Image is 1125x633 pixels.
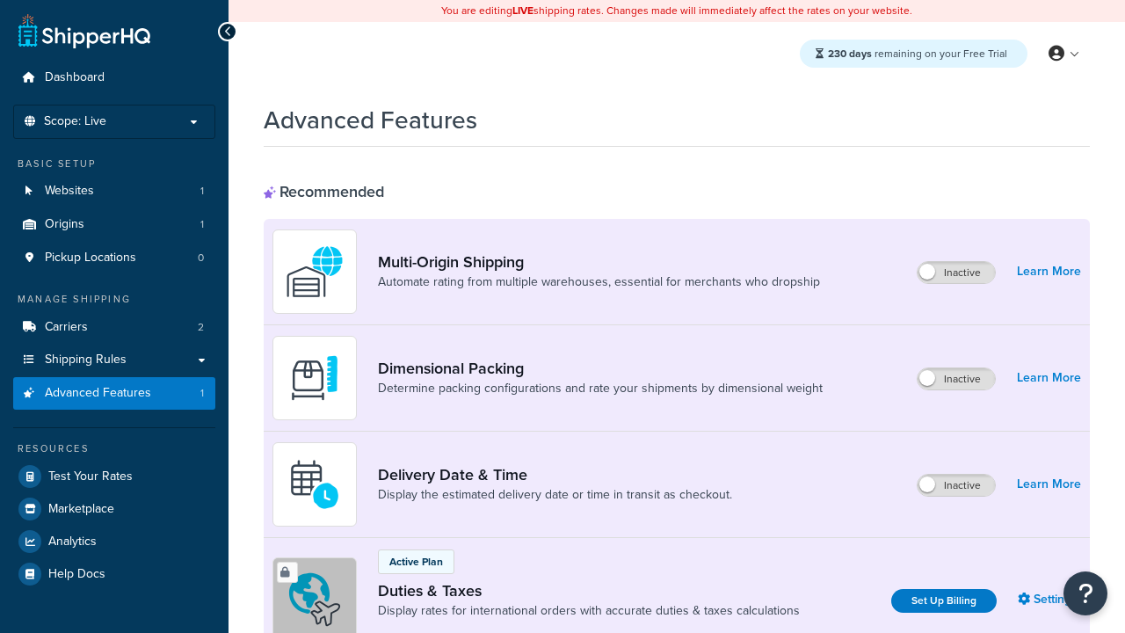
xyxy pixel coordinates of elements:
[13,242,215,274] a: Pickup Locations0
[48,469,133,484] span: Test Your Rates
[45,251,136,266] span: Pickup Locations
[13,344,215,376] a: Shipping Rules
[1063,571,1107,615] button: Open Resource Center
[918,368,995,389] label: Inactive
[264,103,477,137] h1: Advanced Features
[198,251,204,266] span: 0
[378,359,823,378] a: Dimensional Packing
[45,386,151,401] span: Advanced Features
[378,252,820,272] a: Multi-Origin Shipping
[13,62,215,94] a: Dashboard
[378,581,800,600] a: Duties & Taxes
[284,347,345,409] img: DTVBYsAAAAAASUVORK5CYII=
[200,184,204,199] span: 1
[13,292,215,307] div: Manage Shipping
[264,182,384,201] div: Recommended
[45,217,84,232] span: Origins
[198,320,204,335] span: 2
[378,273,820,291] a: Automate rating from multiple warehouses, essential for merchants who dropship
[45,184,94,199] span: Websites
[378,380,823,397] a: Determine packing configurations and rate your shipments by dimensional weight
[378,486,732,504] a: Display the estimated delivery date or time in transit as checkout.
[45,70,105,85] span: Dashboard
[284,454,345,515] img: gfkeb5ejjkALwAAAABJRU5ErkJggg==
[13,526,215,557] a: Analytics
[828,46,872,62] strong: 230 days
[13,558,215,590] a: Help Docs
[45,320,88,335] span: Carriers
[48,567,105,582] span: Help Docs
[284,241,345,302] img: WatD5o0RtDAAAAAElFTkSuQmCC
[378,465,732,484] a: Delivery Date & Time
[48,502,114,517] span: Marketplace
[891,589,997,613] a: Set Up Billing
[13,156,215,171] div: Basic Setup
[48,535,97,549] span: Analytics
[1017,366,1081,390] a: Learn More
[13,208,215,241] a: Origins1
[1017,472,1081,497] a: Learn More
[13,242,215,274] li: Pickup Locations
[828,46,1007,62] span: remaining on your Free Trial
[13,311,215,344] a: Carriers2
[44,114,106,129] span: Scope: Live
[200,217,204,232] span: 1
[13,493,215,525] a: Marketplace
[389,554,443,570] p: Active Plan
[13,311,215,344] li: Carriers
[13,441,215,456] div: Resources
[13,377,215,410] a: Advanced Features1
[200,386,204,401] span: 1
[512,3,533,18] b: LIVE
[918,475,995,496] label: Inactive
[45,353,127,367] span: Shipping Rules
[1017,259,1081,284] a: Learn More
[13,208,215,241] li: Origins
[13,377,215,410] li: Advanced Features
[378,602,800,620] a: Display rates for international orders with accurate duties & taxes calculations
[1018,587,1081,612] a: Settings
[13,461,215,492] a: Test Your Rates
[13,175,215,207] li: Websites
[918,262,995,283] label: Inactive
[13,175,215,207] a: Websites1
